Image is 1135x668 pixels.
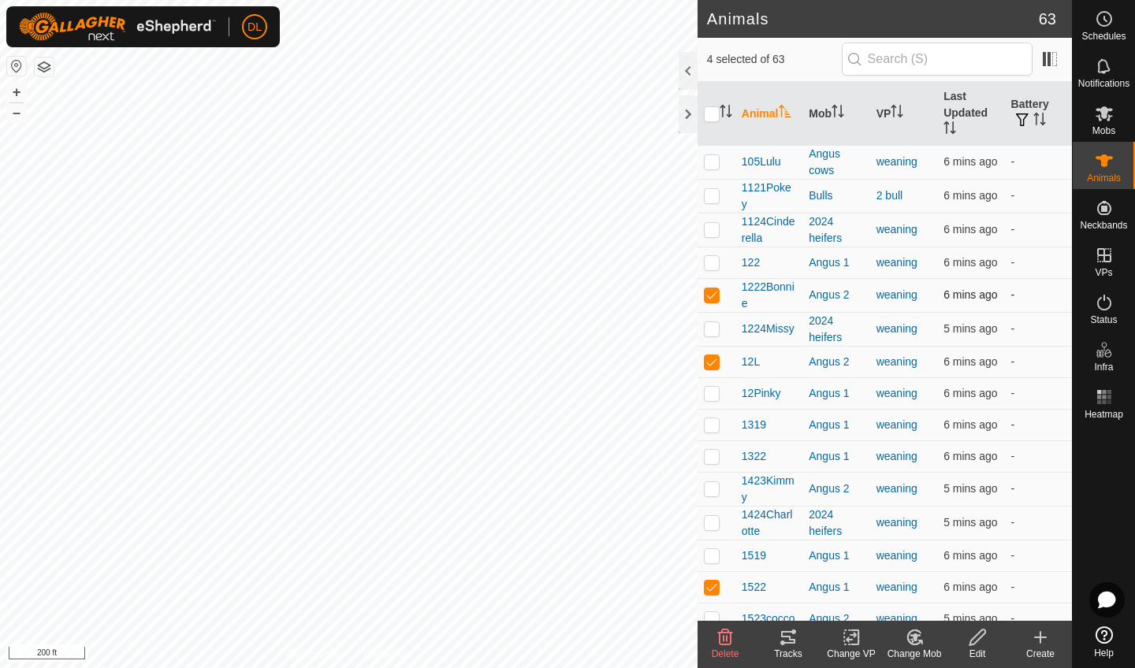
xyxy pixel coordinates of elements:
td: - [1005,312,1072,346]
th: Last Updated [937,82,1004,146]
div: Angus 1 [809,385,863,402]
span: 122 [742,254,760,271]
td: - [1005,603,1072,634]
td: - [1005,145,1072,179]
p-sorticon: Activate to sort [1033,115,1046,128]
div: Angus 1 [809,547,863,564]
span: 18 Aug 2025 at 5:45 am [943,450,997,462]
td: - [1005,472,1072,506]
span: 1519 [742,547,766,564]
td: - [1005,377,1072,409]
p-sorticon: Activate to sort [720,107,732,120]
td: - [1005,409,1072,440]
a: weaning [876,581,917,593]
a: weaning [876,549,917,562]
span: 18 Aug 2025 at 5:45 am [943,387,997,399]
button: + [7,83,26,102]
span: 18 Aug 2025 at 5:46 am [943,482,997,495]
span: 1222Bonnie [742,279,796,312]
a: 2 bull [876,189,902,202]
div: Angus cows [809,146,863,179]
div: Change Mob [883,647,946,661]
p-sorticon: Activate to sort [832,107,844,120]
span: 12L [742,354,760,370]
div: Angus 1 [809,579,863,596]
span: 18 Aug 2025 at 5:46 am [943,256,997,269]
a: weaning [876,256,917,269]
div: Create [1009,647,1072,661]
td: - [1005,506,1072,540]
div: Bulls [809,187,863,204]
span: 1121Pokey [742,180,796,213]
a: Contact Us [364,648,411,662]
span: Notifications [1078,79,1129,88]
a: weaning [876,355,917,368]
span: 18 Aug 2025 at 5:45 am [943,155,997,168]
span: Schedules [1081,32,1126,41]
span: 1124Cinderella [742,213,796,247]
h2: Animals [707,9,1039,28]
a: weaning [876,288,917,301]
div: 2024 heifers [809,313,863,346]
span: 1522 [742,579,766,596]
span: Delete [712,648,739,659]
span: 18 Aug 2025 at 5:46 am [943,355,997,368]
div: Change VP [820,647,883,661]
a: weaning [876,155,917,168]
a: Help [1073,620,1135,664]
a: weaning [876,387,917,399]
span: 1423Kimmy [742,473,796,506]
span: VPs [1095,268,1112,277]
div: 2024 heifers [809,213,863,247]
span: 18 Aug 2025 at 5:45 am [943,189,997,202]
div: Angus 2 [809,481,863,497]
th: VP [870,82,937,146]
span: 18 Aug 2025 at 5:45 am [943,288,997,301]
span: 18 Aug 2025 at 5:45 am [943,418,997,431]
a: weaning [876,322,917,335]
a: weaning [876,418,917,431]
span: Status [1090,315,1117,325]
img: Gallagher Logo [19,13,216,41]
span: 1523cocco [742,610,795,627]
span: 18 Aug 2025 at 5:46 am [943,581,997,593]
th: Mob [802,82,869,146]
a: weaning [876,450,917,462]
span: 18 Aug 2025 at 5:45 am [943,223,997,236]
p-sorticon: Activate to sort [779,107,791,120]
span: 12Pinky [742,385,781,402]
span: Help [1094,648,1114,658]
td: - [1005,213,1072,247]
td: - [1005,278,1072,312]
span: 1424Charlotte [742,507,796,540]
div: Angus 2 [809,287,863,303]
span: Neckbands [1080,221,1127,230]
th: Animal [735,82,802,146]
td: - [1005,540,1072,571]
span: 1319 [742,417,766,433]
a: weaning [876,223,917,236]
div: Tracks [757,647,820,661]
div: Angus 2 [809,354,863,370]
span: 1322 [742,448,766,465]
div: Edit [946,647,1009,661]
div: Angus 1 [809,448,863,465]
td: - [1005,179,1072,213]
span: 1224Missy [742,321,794,337]
td: - [1005,440,1072,472]
span: Heatmap [1085,410,1123,419]
input: Search (S) [842,43,1033,76]
p-sorticon: Activate to sort [891,107,903,120]
th: Battery [1005,82,1072,146]
button: – [7,103,26,122]
span: 18 Aug 2025 at 5:46 am [943,322,997,335]
td: - [1005,346,1072,377]
span: Mobs [1092,126,1115,135]
span: 63 [1039,7,1056,31]
div: Angus 2 [809,610,863,627]
a: weaning [876,612,917,625]
td: - [1005,571,1072,603]
span: 18 Aug 2025 at 5:46 am [943,516,997,529]
td: - [1005,247,1072,278]
button: Map Layers [35,58,54,76]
